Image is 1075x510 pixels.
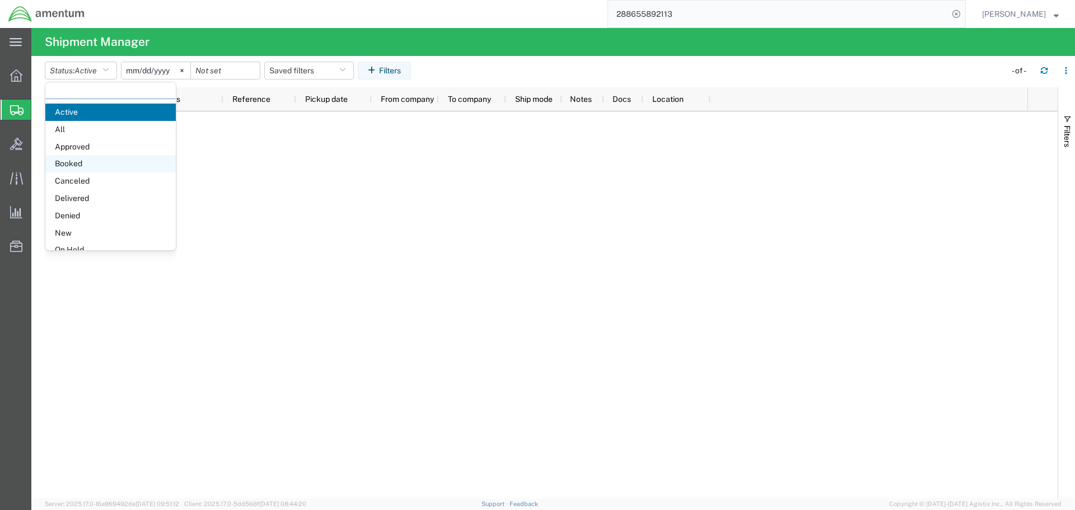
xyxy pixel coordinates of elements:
[510,500,538,507] a: Feedback
[608,1,948,27] input: Search for shipment number, reference number
[982,8,1046,20] span: Nick Riddle
[381,95,434,104] span: From company
[45,207,176,224] span: Denied
[482,500,510,507] a: Support
[515,95,553,104] span: Ship mode
[121,62,190,79] input: Not set
[74,66,97,75] span: Active
[45,190,176,207] span: Delivered
[305,95,348,104] span: Pickup date
[45,241,176,259] span: On Hold
[652,95,684,104] span: Location
[45,224,176,242] span: New
[613,95,631,104] span: Docs
[264,62,354,79] button: Saved filters
[1063,125,1072,147] span: Filters
[184,500,306,507] span: Client: 2025.17.0-5dd568f
[45,138,176,156] span: Approved
[45,28,149,56] h4: Shipment Manager
[45,62,117,79] button: Status:Active
[259,500,306,507] span: [DATE] 08:44:20
[1012,65,1031,77] div: - of -
[191,62,260,79] input: Not set
[45,155,176,172] span: Booked
[45,121,176,138] span: All
[358,62,411,79] button: Filters
[570,95,592,104] span: Notes
[232,95,270,104] span: Reference
[135,500,179,507] span: [DATE] 09:51:12
[448,95,491,104] span: To company
[8,6,85,22] img: logo
[981,7,1059,21] button: [PERSON_NAME]
[889,499,1062,509] span: Copyright © [DATE]-[DATE] Agistix Inc., All Rights Reserved
[45,500,179,507] span: Server: 2025.17.0-16a969492de
[45,104,176,121] span: Active
[45,172,176,190] span: Canceled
